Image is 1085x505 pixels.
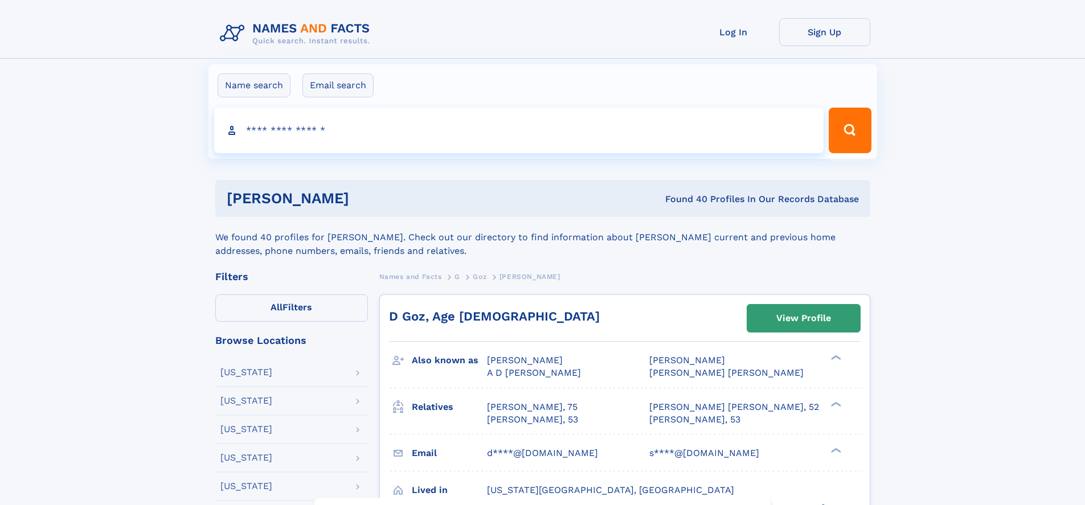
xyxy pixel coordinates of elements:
a: Sign Up [779,18,870,46]
span: A D [PERSON_NAME] [487,367,581,378]
div: Filters [215,272,368,282]
h3: Lived in [412,481,487,500]
label: Filters [215,294,368,322]
span: [PERSON_NAME] [649,355,725,366]
div: [US_STATE] [220,453,272,462]
span: [PERSON_NAME] [487,355,563,366]
a: D Goz, Age [DEMOGRAPHIC_DATA] [389,309,600,323]
span: All [271,302,282,313]
span: [US_STATE][GEOGRAPHIC_DATA], [GEOGRAPHIC_DATA] [487,485,734,495]
a: [PERSON_NAME], 53 [649,413,740,426]
h3: Also known as [412,351,487,370]
h3: Email [412,444,487,463]
img: Logo Names and Facts [215,18,379,49]
a: View Profile [747,305,860,332]
label: Name search [218,73,290,97]
div: Browse Locations [215,335,368,346]
div: View Profile [776,305,831,331]
input: search input [214,108,824,153]
div: [US_STATE] [220,482,272,491]
span: [PERSON_NAME] [499,273,560,281]
span: G [455,273,460,281]
div: ❯ [828,446,842,454]
a: Goz [473,269,486,284]
span: Goz [473,273,486,281]
div: Found 40 Profiles In Our Records Database [507,193,859,206]
div: ❯ [828,400,842,408]
a: Names and Facts [379,269,442,284]
a: G [455,269,460,284]
span: [PERSON_NAME] [PERSON_NAME] [649,367,804,378]
a: [PERSON_NAME] [PERSON_NAME], 52 [649,401,819,413]
label: Email search [302,73,374,97]
div: [US_STATE] [220,396,272,405]
h3: Relatives [412,397,487,417]
h1: [PERSON_NAME] [227,191,507,206]
a: Log In [688,18,779,46]
div: [US_STATE] [220,368,272,377]
div: We found 40 profiles for [PERSON_NAME]. Check out our directory to find information about [PERSON... [215,217,870,258]
a: [PERSON_NAME], 75 [487,401,578,413]
button: Search Button [829,108,871,153]
div: ❯ [828,354,842,362]
div: [US_STATE] [220,425,272,434]
a: [PERSON_NAME], 53 [487,413,578,426]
